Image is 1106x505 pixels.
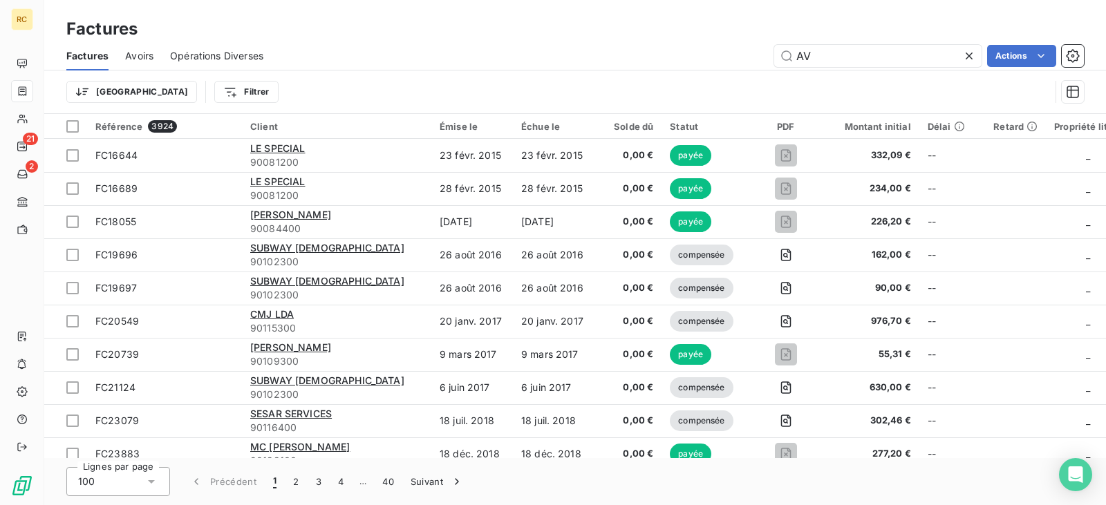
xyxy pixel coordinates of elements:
input: Rechercher [774,45,982,67]
span: 332,09 € [828,149,911,162]
span: 226,20 € [828,215,911,229]
span: MC [PERSON_NAME] [250,441,350,452]
td: 26 août 2016 [431,271,513,305]
span: _ [1086,448,1090,459]
span: _ [1086,315,1090,327]
span: FC23079 [95,415,139,426]
span: compensée [670,311,733,332]
td: 18 déc. 2018 [513,437,596,470]
span: 302,46 € [828,414,911,428]
td: 26 août 2016 [431,238,513,271]
span: compensée [670,245,733,265]
span: SUBWAY [DEMOGRAPHIC_DATA] [250,242,404,254]
span: … [352,470,374,493]
span: _ [1086,216,1090,227]
h3: Factures [66,17,138,41]
button: Précédent [181,467,265,496]
span: SUBWAY [DEMOGRAPHIC_DATA] [250,374,404,386]
span: LE SPECIAL [250,175,306,187]
span: _ [1086,282,1090,294]
span: SUBWAY [DEMOGRAPHIC_DATA] [250,275,404,287]
img: Logo LeanPay [11,475,33,497]
span: 90115300 [250,321,423,335]
span: 0,00 € [604,414,654,428]
span: 0,00 € [604,447,654,461]
span: [PERSON_NAME] [250,341,331,353]
span: 0,00 € [604,381,654,394]
td: -- [919,371,986,404]
span: payée [670,444,711,464]
button: 40 [374,467,402,496]
td: -- [919,238,986,271]
button: Filtrer [214,81,278,103]
span: 21 [23,133,38,145]
span: FC19697 [95,282,137,294]
span: 90128100 [250,454,423,468]
td: [DATE] [431,205,513,238]
td: -- [919,338,986,371]
span: 90116400 [250,421,423,435]
button: 4 [330,467,352,496]
span: FC16644 [95,149,138,161]
span: 0,00 € [604,347,654,361]
span: 90084400 [250,222,423,236]
span: 1 [273,475,276,488]
div: Montant initial [828,121,911,132]
td: 26 août 2016 [513,271,596,305]
span: 90102300 [250,288,423,302]
button: 3 [308,467,330,496]
td: -- [919,271,986,305]
span: 0,00 € [604,314,654,328]
span: 90081200 [250,155,423,169]
td: 18 juil. 2018 [431,404,513,437]
td: -- [919,139,986,172]
td: 9 mars 2017 [431,338,513,371]
td: 28 févr. 2015 [513,172,596,205]
span: SESAR SERVICES [250,408,332,419]
span: 0,00 € [604,281,654,295]
span: 630,00 € [828,381,911,394]
span: _ [1086,348,1090,360]
span: FC20549 [95,315,139,327]
td: -- [919,404,986,437]
span: Opérations Diverses [170,49,263,63]
span: [PERSON_NAME] [250,209,331,220]
span: compensée [670,410,733,431]
div: Émise le [440,121,505,132]
td: 18 déc. 2018 [431,437,513,470]
span: 2 [26,160,38,173]
span: Avoirs [125,49,153,63]
div: Retard [993,121,1038,132]
div: Client [250,121,423,132]
div: Statut [670,121,744,132]
td: -- [919,205,986,238]
span: FC18055 [95,216,136,227]
span: _ [1086,415,1090,426]
div: Solde dû [604,121,654,132]
span: _ [1086,149,1090,161]
span: CMJ LDA [250,308,294,320]
button: Actions [987,45,1056,67]
td: 23 févr. 2015 [431,139,513,172]
button: 1 [265,467,285,496]
div: Délai [928,121,977,132]
td: 23 févr. 2015 [513,139,596,172]
span: compensée [670,377,733,398]
span: LE SPECIAL [250,142,306,154]
div: RC [11,8,33,30]
span: 3924 [148,120,177,133]
td: -- [919,437,986,470]
span: payée [670,145,711,166]
span: _ [1086,381,1090,393]
span: 100 [78,475,95,488]
span: 0,00 € [604,248,654,262]
span: 90081200 [250,189,423,202]
td: 6 juin 2017 [513,371,596,404]
span: 90,00 € [828,281,911,295]
td: 9 mars 2017 [513,338,596,371]
span: Factures [66,49,109,63]
span: _ [1086,249,1090,260]
span: 0,00 € [604,215,654,229]
td: 18 juil. 2018 [513,404,596,437]
div: Échue le [521,121,588,132]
